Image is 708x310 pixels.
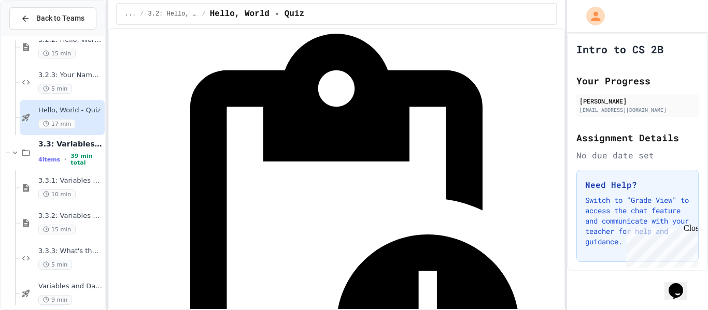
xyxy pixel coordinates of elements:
span: 5 min [38,260,72,270]
h3: Need Help? [585,179,690,191]
span: / [140,10,144,18]
span: 15 min [38,225,76,234]
span: 3.2.3: Your Name and Favorite Movie [38,71,103,80]
p: Switch to "Grade View" to access the chat feature and communicate with your teacher for help and ... [585,195,690,247]
span: ... [125,10,136,18]
span: 39 min total [70,153,103,166]
h1: Intro to CS 2B [576,42,663,56]
span: Hello, World - Quiz [38,106,103,115]
h2: Assignment Details [576,130,699,145]
span: 5 min [38,84,72,94]
span: Hello, World - Quiz [210,8,304,20]
span: 3.3.2: Variables and Data Types - Review [38,212,103,220]
span: / [202,10,206,18]
span: Variables and Data types - quiz [38,282,103,291]
span: Back to Teams [36,13,84,24]
iframe: chat widget [622,224,698,268]
button: Back to Teams [9,7,96,29]
span: 3.3.3: What's the Type? [38,247,103,256]
h2: Your Progress [576,73,699,88]
div: [PERSON_NAME] [579,96,696,106]
span: 3.2.2: Hello, World! - Review [38,36,103,45]
span: 17 min [38,119,76,129]
div: My Account [575,4,607,28]
span: • [64,155,66,164]
div: [EMAIL_ADDRESS][DOMAIN_NAME] [579,106,696,114]
span: 3.2: Hello, World! [148,10,198,18]
span: 3.3: Variables and Data Types [38,139,103,149]
iframe: chat widget [664,269,698,300]
span: 9 min [38,295,72,305]
span: 3.3.1: Variables and Data Types [38,176,103,185]
span: 15 min [38,49,76,58]
div: No due date set [576,149,699,161]
span: 4 items [38,156,60,163]
span: 10 min [38,189,76,199]
div: Chat with us now!Close [4,4,72,66]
